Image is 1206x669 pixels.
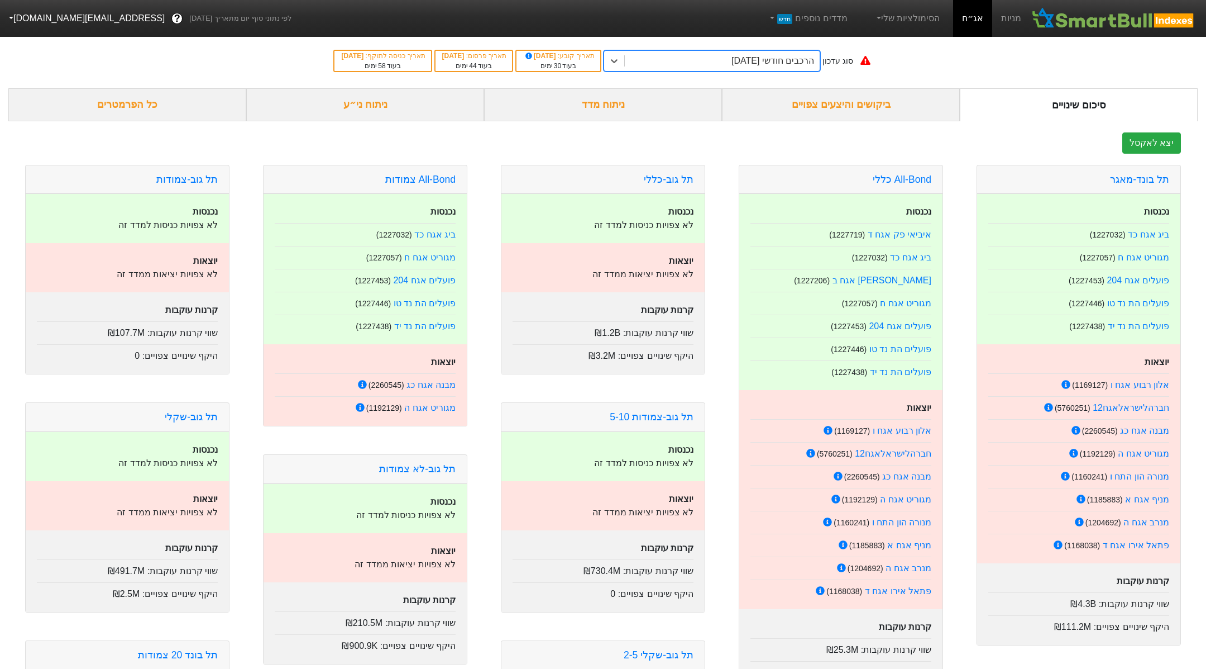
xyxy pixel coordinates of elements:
strong: קרנות עוקבות [1117,576,1169,586]
a: מבנה אגח כג [882,472,931,481]
a: מגוריט אגח ח [404,253,456,262]
div: בעוד ימים [441,61,507,71]
div: היקף שינויים צפויים : [37,582,218,601]
a: הסימולציות שלי [870,7,945,30]
a: פועלים הת נד טו [869,344,931,354]
a: תל גוב-צמודות 5-10 [610,411,693,423]
p: לא צפויות יציאות ממדד זה [37,268,218,281]
a: מנורה הון התח ו [1110,472,1169,481]
a: תל גוב-צמודות [156,174,218,185]
strong: יוצאות [431,357,456,367]
strong: נכנסות [668,207,693,216]
a: פועלים אגח 204 [1107,276,1169,285]
small: ( 1169127 ) [1072,381,1108,390]
span: ₪3.2M [588,351,616,360]
a: פועלים אגח 204 [869,321,931,331]
a: פתאל אירו אגח ד [865,586,931,596]
a: מנורה הון התח ו [872,518,931,527]
div: שווי קרנות עוקבות : [750,638,931,657]
small: ( 1227057 ) [842,299,878,308]
span: [DATE] [523,52,558,60]
span: 30 [554,62,561,70]
a: פתאל אירו אגח ד [1103,540,1169,550]
div: סוג עדכון [822,55,853,67]
div: ניתוח ני״ע [246,88,484,121]
span: 0 [610,589,615,599]
a: מגוריט אגח ה [880,495,931,504]
a: מגוריט אגח ה [1118,449,1169,458]
strong: קרנות עוקבות [641,543,693,553]
small: ( 1185883 ) [849,541,885,550]
small: ( 1227438 ) [356,322,391,331]
small: ( 1227453 ) [1069,276,1104,285]
small: ( 1169127 ) [834,426,870,435]
div: היקף שינויים צפויים : [513,582,693,601]
div: ניתוח מדד [484,88,722,121]
strong: יוצאות [907,403,931,412]
small: ( 5760251 ) [1055,404,1090,412]
div: סיכום שינויים [960,88,1198,121]
a: חברהלישראלאגח12 [1093,403,1169,412]
span: ₪1.2B [595,328,620,338]
small: ( 1227438 ) [831,368,867,377]
div: שווי קרנות עוקבות : [275,611,456,630]
div: הרכבים חודשי [DATE] [731,54,814,68]
div: תאריך קובע : [522,51,594,61]
div: היקף שינויים צפויים : [275,634,456,653]
div: בעוד ימים [522,61,594,71]
strong: נכנסות [430,497,456,506]
div: שווי קרנות עוקבות : [988,592,1169,611]
a: ביג אגח כד [890,253,931,262]
div: היקף שינויים צפויים : [37,344,218,363]
strong: קרנות עוקבות [641,305,693,315]
a: [PERSON_NAME] אגח ב [832,276,932,285]
small: ( 1227719 ) [829,230,865,239]
p: לא צפויות יציאות ממדד זה [513,506,693,519]
small: ( 1227032 ) [1090,230,1126,239]
a: פועלים הת נד יד [394,321,456,331]
a: תל גוב-כללי [644,174,693,185]
span: 58 [378,62,385,70]
img: SmartBull [1030,7,1197,30]
div: ביקושים והיצעים צפויים [722,88,960,121]
span: ₪730.4M [583,566,620,576]
a: מדדים נוספיםחדש [763,7,852,30]
strong: נכנסות [430,207,456,216]
span: [DATE] [442,52,466,60]
small: ( 1204692 ) [848,564,883,573]
div: שווי קרנות עוקבות : [37,321,218,340]
a: ביג אגח כד [414,230,456,239]
div: בעוד ימים [340,61,425,71]
p: לא צפויות יציאות ממדד זה [513,268,693,281]
p: לא צפויות כניסות למדד זה [513,457,693,470]
a: תל בונד 20 צמודות [138,649,218,661]
a: תל גוב-שקלי [165,411,218,423]
a: All-Bond כללי [873,174,931,185]
div: שווי קרנות עוקבות : [513,321,693,340]
a: אלון רבוע אגח ו [1111,380,1169,390]
a: תל גוב-לא צמודות [379,463,456,475]
small: ( 1227438 ) [1069,322,1105,331]
a: All-Bond צמודות [385,174,456,185]
small: ( 1168038 ) [1064,541,1100,550]
a: חברהלישראלאגח12 [855,449,931,458]
a: פועלים הת נד טו [1107,298,1169,308]
a: מבנה אגח כג [1120,426,1169,435]
strong: קרנות עוקבות [165,543,218,553]
span: ₪111.2M [1054,622,1091,632]
small: ( 1160241 ) [1071,472,1107,481]
small: ( 1192129 ) [1080,449,1116,458]
div: שווי קרנות עוקבות : [513,559,693,578]
a: תל גוב-שקלי 2-5 [624,649,693,661]
span: ₪210.5M [346,618,382,628]
a: מניף אגח א [887,540,931,550]
span: ₪900.9K [342,641,377,651]
small: ( 2260545 ) [844,472,880,481]
small: ( 1227446 ) [831,345,867,354]
strong: קרנות עוקבות [165,305,218,315]
p: לא צפויות כניסות למדד זה [513,219,693,232]
p: לא צפויות יציאות ממדד זה [275,558,456,571]
small: ( 1227206 ) [794,276,830,285]
a: פועלים אגח 204 [393,276,456,285]
small: ( 1227446 ) [355,299,391,308]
